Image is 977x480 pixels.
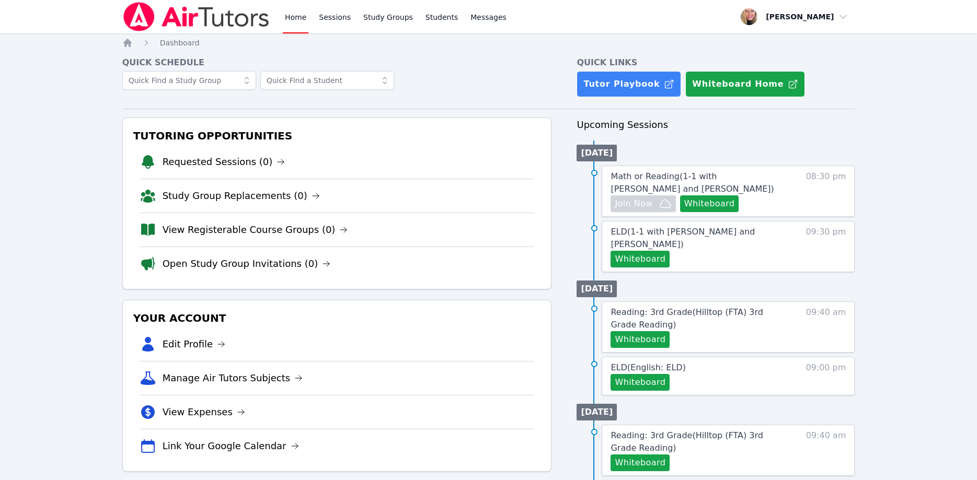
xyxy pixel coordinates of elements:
h3: Tutoring Opportunities [131,126,543,145]
a: ELD(1-1 with [PERSON_NAME] and [PERSON_NAME]) [611,226,787,251]
h4: Quick Schedule [122,56,552,69]
a: Open Study Group Invitations (0) [163,256,331,271]
span: Reading: 3rd Grade ( Hilltop (FTA) 3rd Grade Reading ) [611,307,763,330]
a: Study Group Replacements (0) [163,189,320,203]
span: 09:00 pm [806,361,846,391]
span: 09:40 am [806,306,846,348]
span: Math or Reading ( 1-1 with [PERSON_NAME] and [PERSON_NAME] ) [611,171,774,194]
span: Reading: 3rd Grade ( Hilltop (FTA) 3rd Grade Reading ) [611,430,763,453]
span: 08:30 pm [806,170,846,212]
a: Reading: 3rd Grade(Hilltop (FTA) 3rd Grade Reading) [611,306,787,331]
button: Whiteboard [680,195,739,212]
a: View Expenses [163,405,245,419]
span: 09:40 am [806,429,846,471]
input: Quick Find a Student [260,71,394,90]
button: Whiteboard [611,374,670,391]
nav: Breadcrumb [122,38,855,48]
h4: Quick Links [577,56,855,69]
img: Air Tutors [122,2,270,31]
a: Manage Air Tutors Subjects [163,371,303,385]
a: Math or Reading(1-1 with [PERSON_NAME] and [PERSON_NAME]) [611,170,787,195]
h3: Upcoming Sessions [577,118,855,132]
a: Reading: 3rd Grade(Hilltop (FTA) 3rd Grade Reading) [611,429,787,454]
span: Messages [470,12,507,22]
span: ELD ( 1-1 with [PERSON_NAME] and [PERSON_NAME] ) [611,227,755,249]
li: [DATE] [577,280,617,297]
a: Link Your Google Calendar [163,439,299,453]
a: View Registerable Course Groups (0) [163,223,348,237]
a: Requested Sessions (0) [163,155,285,169]
span: 09:30 pm [806,226,846,267]
li: [DATE] [577,145,617,161]
span: ELD ( English: ELD ) [611,362,685,372]
h3: Your Account [131,309,543,327]
span: Join Now [615,197,652,210]
a: ELD(English: ELD) [611,361,685,374]
button: Whiteboard [611,454,670,471]
input: Quick Find a Study Group [122,71,256,90]
button: Whiteboard [611,331,670,348]
button: Whiteboard [611,251,670,267]
li: [DATE] [577,404,617,420]
a: Tutor Playbook [577,71,681,97]
button: Join Now [611,195,675,212]
a: Edit Profile [163,337,226,352]
span: Dashboard [160,39,200,47]
button: Whiteboard Home [685,71,805,97]
a: Dashboard [160,38,200,48]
